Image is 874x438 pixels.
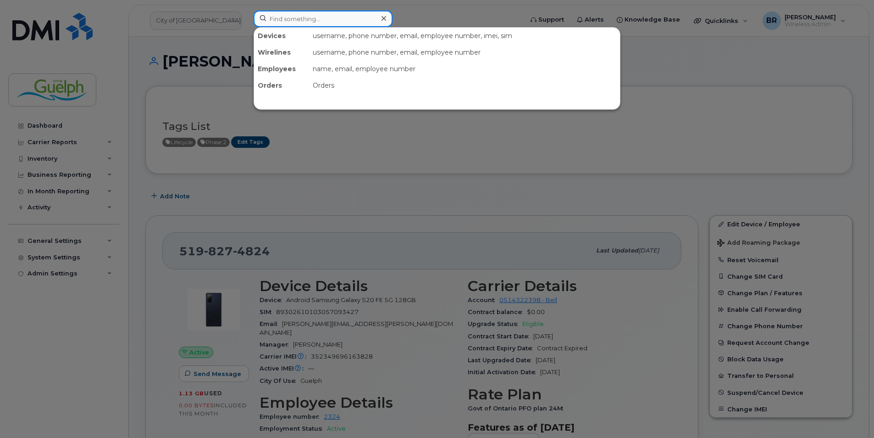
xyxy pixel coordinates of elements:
[309,44,620,61] div: username, phone number, email, employee number
[254,61,309,77] div: Employees
[309,61,620,77] div: name, email, employee number
[254,28,309,44] div: Devices
[254,77,309,94] div: Orders
[309,77,620,94] div: Orders
[309,28,620,44] div: username, phone number, email, employee number, imei, sim
[254,44,309,61] div: Wirelines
